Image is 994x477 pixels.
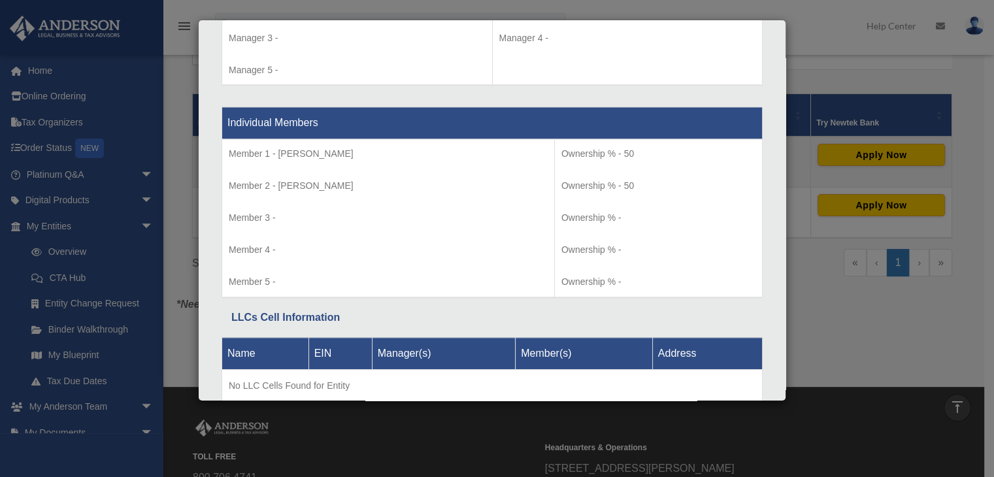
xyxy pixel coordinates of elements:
[561,242,755,258] p: Ownership % -
[652,337,762,369] th: Address
[229,210,548,226] p: Member 3 -
[222,337,309,369] th: Name
[229,242,548,258] p: Member 4 -
[222,369,763,402] td: No LLC Cells Found for Entity
[372,337,516,369] th: Manager(s)
[229,30,486,46] p: Manager 3 -
[231,308,753,327] div: LLCs Cell Information
[561,178,755,194] p: Ownership % - 50
[561,274,755,290] p: Ownership % -
[561,210,755,226] p: Ownership % -
[229,274,548,290] p: Member 5 -
[229,178,548,194] p: Member 2 - [PERSON_NAME]
[499,30,756,46] p: Manager 4 -
[561,146,755,162] p: Ownership % - 50
[229,146,548,162] p: Member 1 - [PERSON_NAME]
[516,337,653,369] th: Member(s)
[229,62,486,78] p: Manager 5 -
[222,107,763,139] th: Individual Members
[308,337,372,369] th: EIN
